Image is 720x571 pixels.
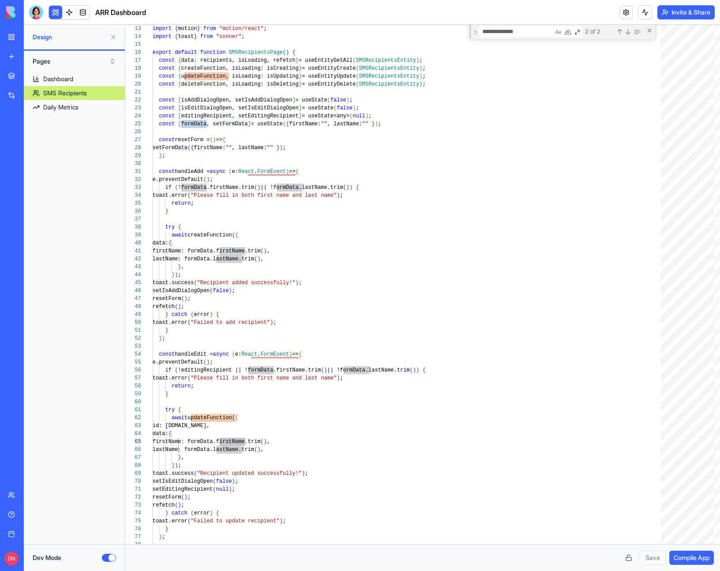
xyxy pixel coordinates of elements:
span: e.preventDefault [153,359,203,365]
span: } [276,145,280,151]
span: ( [175,367,178,373]
div: 40 [125,239,141,247]
span: ) [257,256,261,262]
div: Use Regular Expression (⌥⌘R) [573,27,582,36]
div: 19 [125,72,141,80]
span: ) [346,97,349,103]
span: "Please fill in both first name and last name" [190,375,336,381]
span: !formData.firstName.trim [178,184,254,191]
span: } [298,81,302,87]
span: resetForm = [175,137,209,143]
div: 17 [125,56,141,64]
span: const [159,113,175,119]
span: } [165,208,168,214]
span: refetch [153,304,175,310]
div: Find / Replace [470,25,655,39]
div: 51 [125,327,141,334]
span: ) [229,288,232,294]
span: , lastName: [232,145,267,151]
div: 32 [125,176,141,184]
span: createFunction, isLoading: isCreating [181,65,298,71]
span: } [165,327,168,334]
span: React [238,169,254,175]
span: function [200,49,226,56]
span: resetForm [153,296,181,302]
span: return [172,200,190,207]
span: => [289,169,295,175]
span: , lastName: [327,121,362,127]
span: { [222,137,225,143]
span: e.preventDefault [153,177,203,183]
span: { [422,367,425,373]
span: formData, setFormData [181,121,248,127]
span: ( [187,145,190,151]
div: 38 [125,223,141,231]
span: ( [356,81,359,87]
span: = useEntityDelete [302,81,355,87]
span: false [330,97,346,103]
span: firstName: formData.firstName.trim [153,248,261,254]
span: ( [203,359,206,365]
span: ; [178,272,181,278]
div: 31 [125,168,141,176]
div: 36 [125,207,141,215]
span: const [159,121,175,127]
div: Next Match (Enter) [624,28,631,35]
span: const [159,105,175,111]
span: ; [162,153,165,159]
span: ] [298,113,302,119]
span: [ [178,97,181,103]
div: SMS Recipients [43,89,87,98]
span: = useEntityUpdate [302,73,355,79]
div: 35 [125,199,141,207]
span: , [181,264,184,270]
div: 53 [125,342,141,350]
span: firstName: [194,145,226,151]
span: ) [416,367,419,373]
span: try [165,224,175,230]
span: ) [270,319,273,326]
span: ; [356,105,359,111]
div: 43 [125,263,141,271]
div: 28 [125,144,141,152]
span: null [353,113,366,119]
span: = useState<any> [302,113,349,119]
span: ; [273,319,276,326]
span: await [172,232,187,238]
span: ) [419,65,422,71]
span: "" [267,145,273,151]
span: ] [298,105,302,111]
span: { [178,224,181,230]
span: ; [162,335,165,342]
span: ; [264,26,267,32]
span: ) [350,184,353,191]
span: data: [153,240,168,246]
span: } [295,57,298,64]
span: ) [264,248,267,254]
span: ) [210,312,213,318]
span: { [286,121,289,127]
span: error [194,312,210,318]
div: 26 [125,128,141,136]
span: updateFunction, isLoading: isUpdating [181,73,298,79]
div: Match Case (⌥⌘C) [554,27,563,36]
div: Dashboard [43,75,73,83]
span: ) [257,184,261,191]
span: } [298,65,302,71]
div: Previous Match (⇧Enter) [616,28,623,35]
span: = useState [295,97,327,103]
span: async [213,351,229,357]
span: ; [422,65,425,71]
span: if [165,367,172,373]
div: 15 [125,41,141,49]
span: => [292,351,298,357]
span: ) [286,169,289,175]
span: } [172,272,175,278]
div: 30 [125,160,141,168]
span: ( [187,375,190,381]
span: toast.error [153,375,187,381]
span: ; [369,113,372,119]
span: catch [172,312,187,318]
span: ( [261,248,264,254]
div: Match Whole Word (⌥⌘W) [563,27,572,36]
